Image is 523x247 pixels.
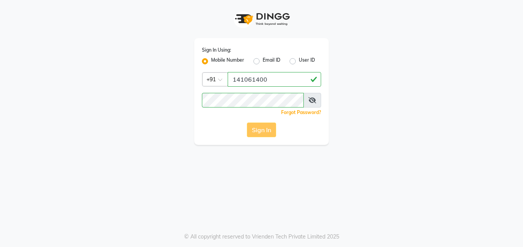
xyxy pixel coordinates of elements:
[299,57,315,66] label: User ID
[228,72,321,87] input: Username
[231,8,292,30] img: logo1.svg
[202,93,304,108] input: Username
[281,109,321,115] a: Forgot Password?
[263,57,280,66] label: Email ID
[202,47,231,54] label: Sign In Using:
[211,57,244,66] label: Mobile Number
